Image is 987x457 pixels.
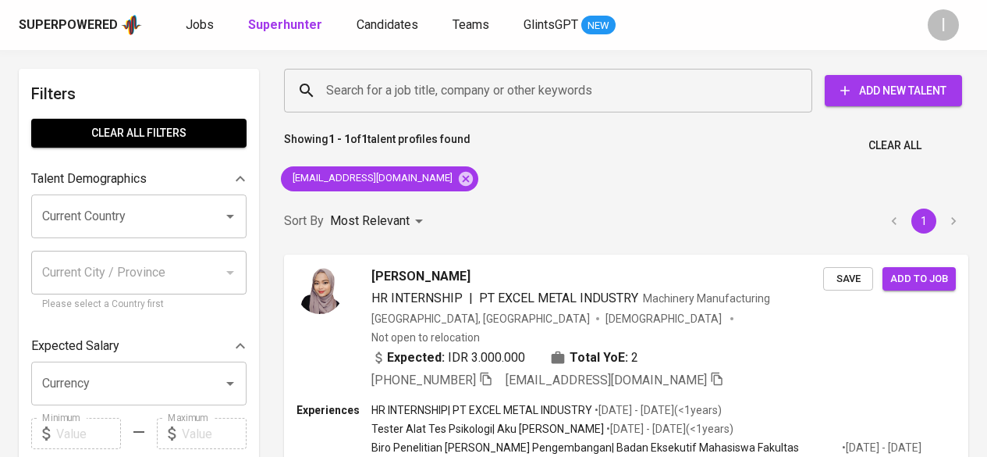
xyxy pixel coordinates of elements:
[330,207,428,236] div: Most Relevant
[296,267,343,314] img: 5f7b5403f8262c8223f4724c87ef585a.jpg
[825,75,962,106] button: Add New Talent
[248,17,322,32] b: Superhunter
[371,330,480,345] p: Not open to relocation
[371,267,470,286] span: [PERSON_NAME]
[31,337,119,355] p: Expected Salary
[479,291,638,305] span: PT EXCEL METAL INDUSTRY
[281,166,478,191] div: [EMAIL_ADDRESS][DOMAIN_NAME]
[823,267,873,291] button: Save
[330,212,410,230] p: Most Relevant
[570,348,628,367] b: Total YoE:
[879,209,968,234] nav: pagination navigation
[643,292,770,305] span: Machinery Manufacturing
[328,133,350,145] b: 1 - 1
[19,16,118,34] div: Superpowered
[581,18,616,34] span: NEW
[371,421,604,437] p: Tester Alat Tes Psikologi | Aku [PERSON_NAME]
[524,17,578,32] span: GlintsGPT
[186,16,217,35] a: Jobs
[371,348,525,367] div: IDR 3.000.000
[284,212,324,230] p: Sort By
[31,163,247,195] div: Talent Demographics
[506,373,707,387] span: [EMAIL_ADDRESS][DOMAIN_NAME]
[928,9,959,41] div: I
[31,81,247,106] h6: Filters
[453,17,489,32] span: Teams
[882,267,956,291] button: Add to job
[19,13,142,37] a: Superpoweredapp logo
[31,119,247,148] button: Clear All filters
[868,136,921,155] span: Clear All
[281,171,462,186] span: [EMAIL_ADDRESS][DOMAIN_NAME]
[44,123,234,143] span: Clear All filters
[357,16,421,35] a: Candidates
[890,270,948,288] span: Add to job
[357,17,418,32] span: Candidates
[31,170,147,188] p: Talent Demographics
[524,16,616,35] a: GlintsGPT NEW
[862,131,928,160] button: Clear All
[605,311,724,327] span: [DEMOGRAPHIC_DATA]
[469,289,473,308] span: |
[121,13,142,37] img: app logo
[911,209,936,234] button: page 1
[371,373,476,387] span: [PHONE_NUMBER]
[837,81,950,101] span: Add New Talent
[248,16,325,35] a: Superhunter
[296,402,371,418] p: Experiences
[592,402,722,418] p: • [DATE] - [DATE] ( <1 years )
[186,17,214,32] span: Jobs
[361,133,367,145] b: 1
[371,291,463,305] span: HR INTERNSHIP
[387,348,445,367] b: Expected:
[31,330,247,362] div: Expected Salary
[219,373,241,395] button: Open
[371,402,592,418] p: HR INTERNSHIP | PT EXCEL METAL INDUSTRY
[56,418,121,449] input: Value
[631,348,638,367] span: 2
[182,418,247,449] input: Value
[284,131,470,160] p: Showing of talent profiles found
[604,421,733,437] p: • [DATE] - [DATE] ( <1 years )
[42,297,236,312] p: Please select a Country first
[219,205,241,227] button: Open
[831,270,865,288] span: Save
[371,311,590,327] div: [GEOGRAPHIC_DATA], [GEOGRAPHIC_DATA]
[453,16,492,35] a: Teams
